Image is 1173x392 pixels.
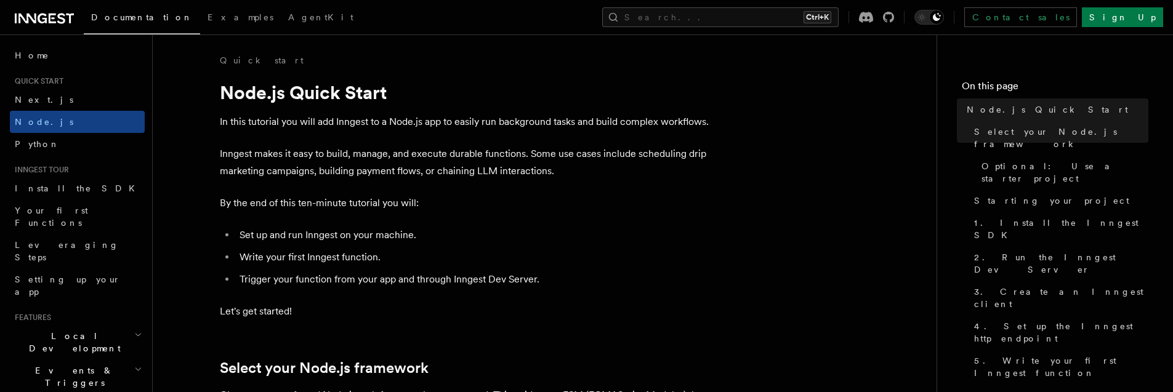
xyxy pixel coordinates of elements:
span: Leveraging Steps [15,240,119,262]
span: Starting your project [974,194,1129,207]
span: Examples [208,12,273,22]
a: Python [10,133,145,155]
p: Inngest makes it easy to build, manage, and execute durable functions. Some use cases include sch... [220,145,712,180]
a: Contact sales [964,7,1077,27]
span: Install the SDK [15,183,142,193]
h1: Node.js Quick Start [220,81,712,103]
span: 4. Set up the Inngest http endpoint [974,320,1148,345]
h4: On this page [962,79,1148,98]
span: Your first Functions [15,206,88,228]
span: Setting up your app [15,274,121,297]
span: 1. Install the Inngest SDK [974,217,1148,241]
a: Examples [200,4,281,33]
span: Documentation [91,12,193,22]
a: 3. Create an Inngest client [969,281,1148,315]
span: 5. Write your first Inngest function [974,354,1148,379]
a: Your first Functions [10,199,145,234]
a: 2. Run the Inngest Dev Server [969,246,1148,281]
span: Quick start [10,76,63,86]
a: Node.js Quick Start [962,98,1148,121]
span: Local Development [10,330,134,354]
span: Inngest tour [10,165,69,175]
li: Set up and run Inngest on your machine. [236,226,712,244]
kbd: Ctrl+K [804,11,831,23]
a: Home [10,44,145,66]
span: 3. Create an Inngest client [974,286,1148,310]
span: Features [10,313,51,322]
a: Quick start [220,54,304,66]
a: Select your Node.js framework [220,359,429,377]
a: 4. Set up the Inngest http endpoint [969,315,1148,350]
button: Search...Ctrl+K [602,7,839,27]
a: Node.js [10,111,145,133]
p: Let's get started! [220,303,712,320]
li: Trigger your function from your app and through Inngest Dev Server. [236,271,712,288]
span: AgentKit [288,12,353,22]
span: Home [15,49,49,62]
span: Node.js Quick Start [967,103,1128,116]
span: Next.js [15,95,73,105]
a: Setting up your app [10,268,145,303]
a: AgentKit [281,4,361,33]
p: By the end of this ten-minute tutorial you will: [220,194,712,212]
a: 5. Write your first Inngest function [969,350,1148,384]
span: Optional: Use a starter project [982,160,1148,185]
button: Toggle dark mode [914,10,944,25]
span: Python [15,139,60,149]
span: Events & Triggers [10,364,134,389]
a: Next.js [10,89,145,111]
button: Local Development [10,325,145,359]
li: Write your first Inngest function. [236,249,712,266]
a: Select your Node.js framework [969,121,1148,155]
span: Select your Node.js framework [974,126,1148,150]
a: Leveraging Steps [10,234,145,268]
a: Install the SDK [10,177,145,199]
a: 1. Install the Inngest SDK [969,212,1148,246]
a: Documentation [84,4,200,34]
p: In this tutorial you will add Inngest to a Node.js app to easily run background tasks and build c... [220,113,712,130]
a: Optional: Use a starter project [977,155,1148,190]
span: Node.js [15,117,73,127]
a: Starting your project [969,190,1148,212]
a: Sign Up [1082,7,1163,27]
span: 2. Run the Inngest Dev Server [974,251,1148,276]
